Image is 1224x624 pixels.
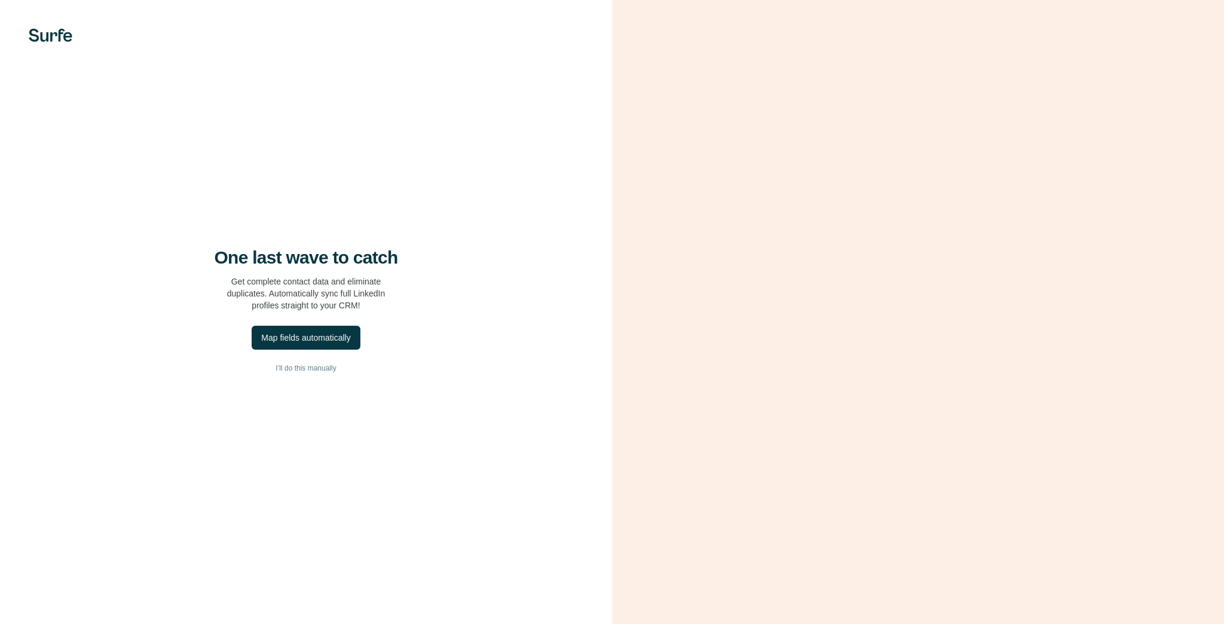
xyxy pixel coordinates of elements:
button: Map fields automatically [252,326,360,350]
img: Surfe's logo [29,29,72,42]
div: Map fields automatically [261,332,350,344]
button: I’ll do this manually [24,359,588,377]
p: Get complete contact data and eliminate duplicates. Automatically sync full LinkedIn profiles str... [227,276,385,311]
span: I’ll do this manually [276,363,336,374]
h4: One last wave to catch [215,247,398,268]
